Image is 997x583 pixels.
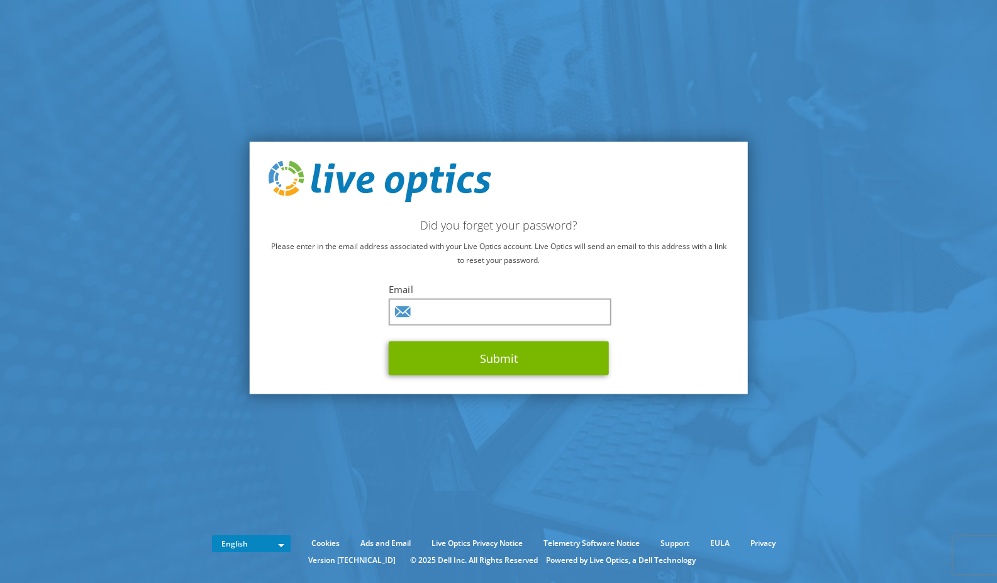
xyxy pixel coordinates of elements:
[546,553,696,567] li: Powered by Live Optics, a Dell Technology
[741,536,785,550] a: Privacy
[302,536,349,550] a: Cookies
[302,553,402,567] li: Version [TECHNICAL_ID]
[268,218,729,231] h2: Did you forget your password?
[701,536,739,550] a: EULA
[422,536,532,550] a: Live Optics Privacy Notice
[268,161,491,203] img: live_optics_svg.svg
[268,239,729,267] p: Please enter in the email address associated with your Live Optics account. Live Optics will send...
[404,553,544,567] li: © 2025 Dell Inc. All Rights Reserved
[651,536,699,550] a: Support
[389,341,609,375] button: Submit
[534,536,649,550] a: Telemetry Software Notice
[351,536,420,550] a: Ads and Email
[389,282,609,295] label: Email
